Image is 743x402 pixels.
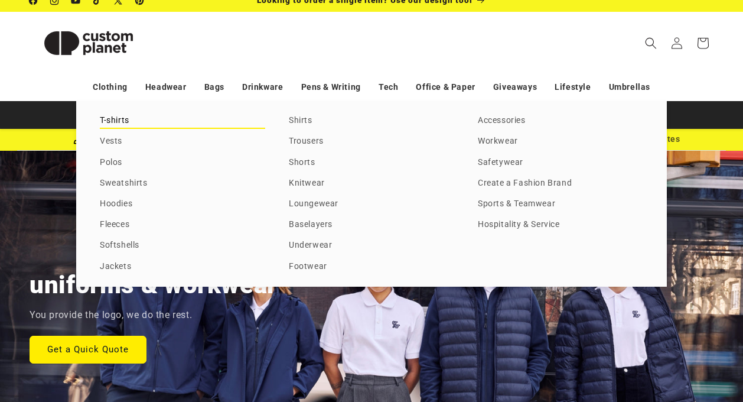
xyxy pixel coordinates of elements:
a: Fleeces [100,217,265,233]
a: Headwear [145,77,187,98]
a: Get a Quick Quote [30,335,146,363]
summary: Search [638,30,664,56]
img: Custom Planet [30,17,148,70]
a: Custom Planet [25,12,152,74]
h2: uniforms & workwear [30,269,277,301]
a: Vests [100,134,265,150]
a: Umbrellas [609,77,650,98]
a: Trousers [289,134,454,150]
a: Footwear [289,259,454,275]
a: Lifestyle [555,77,591,98]
a: Pens & Writing [301,77,361,98]
a: Loungewear [289,196,454,212]
a: Office & Paper [416,77,475,98]
a: Accessories [478,113,643,129]
a: Softshells [100,238,265,254]
iframe: Chat Widget [540,274,743,402]
a: Clothing [93,77,128,98]
a: Shorts [289,155,454,171]
a: Safetywear [478,155,643,171]
a: Giveaways [493,77,537,98]
a: Sweatshirts [100,176,265,192]
a: Workwear [478,134,643,150]
a: Tech [379,77,398,98]
a: Shirts [289,113,454,129]
a: Polos [100,155,265,171]
a: Knitwear [289,176,454,192]
p: You provide the logo, we do the rest. [30,307,192,324]
a: Jackets [100,259,265,275]
a: Bags [204,77,224,98]
a: Hospitality & Service [478,217,643,233]
a: Underwear [289,238,454,254]
a: Sports & Teamwear [478,196,643,212]
a: Baselayers [289,217,454,233]
a: Hoodies [100,196,265,212]
a: Drinkware [242,77,283,98]
a: T-shirts [100,113,265,129]
a: Create a Fashion Brand [478,176,643,192]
